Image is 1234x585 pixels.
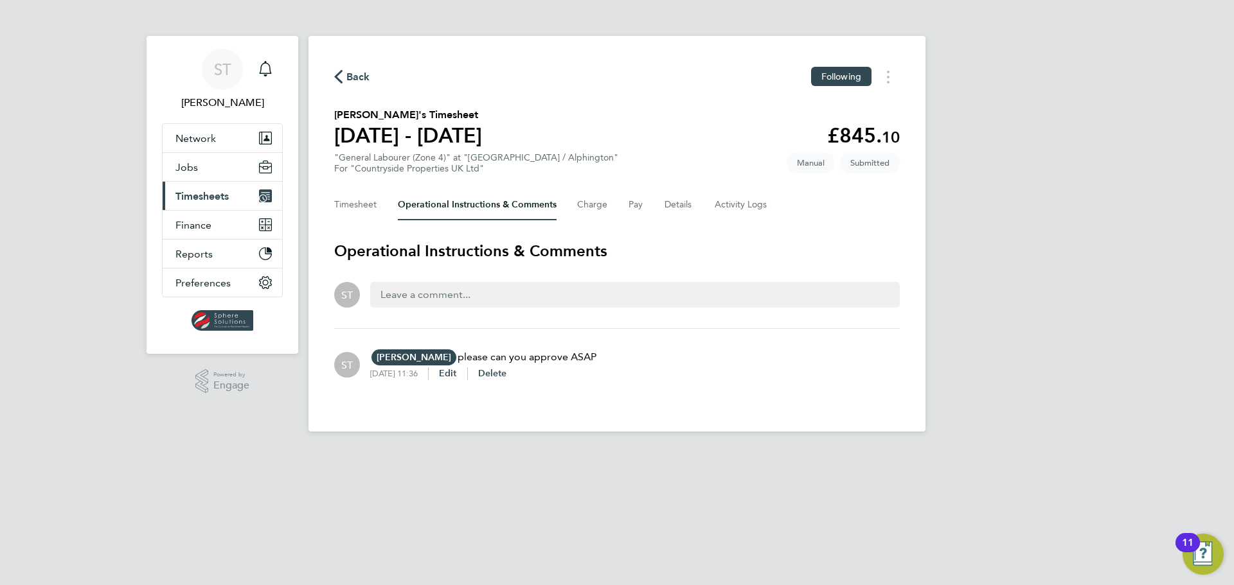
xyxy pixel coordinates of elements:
h2: [PERSON_NAME]'s Timesheet [334,107,482,123]
div: For "Countryside Properties UK Ltd" [334,163,618,174]
span: Edit [439,368,457,379]
span: Engage [213,380,249,391]
button: Following [811,67,872,86]
button: Pay [629,189,644,220]
span: ST [341,358,353,372]
button: Jobs [163,153,282,181]
button: Details [665,189,694,220]
button: Timesheets Menu [877,67,900,87]
a: Go to home page [162,310,283,331]
span: Selin Thomas [162,95,283,110]
h3: Operational Instructions & Comments [334,241,900,261]
p: please can you approve ASAP [370,349,596,365]
span: Network [175,132,216,144]
span: [PERSON_NAME] [371,349,456,365]
button: Network [163,124,282,152]
button: Reports [163,240,282,268]
button: Charge [577,189,608,220]
img: spheresolutions-logo-retina.png [192,310,254,331]
span: This timesheet was manually created. [787,152,835,173]
h1: [DATE] - [DATE] [334,123,482,148]
span: This timesheet is Submitted. [840,152,900,173]
div: "General Labourer (Zone 4)" at "[GEOGRAPHIC_DATA] / Alphington" [334,152,618,174]
a: ST[PERSON_NAME] [162,49,283,110]
span: Following [821,71,861,82]
button: Back [334,69,370,85]
button: Preferences [163,268,282,297]
button: Activity Logs [715,189,769,220]
a: Powered byEngage [195,369,250,394]
nav: Main navigation [147,36,298,354]
button: Timesheet [334,189,377,220]
app-decimal: £845. [827,123,900,148]
button: Finance [163,211,282,239]
button: Timesheets [163,182,282,210]
span: Jobs [175,161,198,173]
button: Edit [439,367,457,380]
span: Powered by [213,369,249,380]
button: Operational Instructions & Comments [398,189,557,220]
span: ST [214,61,231,78]
span: Reports [175,248,213,260]
span: Timesheets [175,190,229,202]
span: Delete [478,368,507,379]
span: Back [346,69,370,85]
div: 11 [1182,543,1194,559]
span: Finance [175,219,211,231]
span: ST [341,288,353,302]
button: Open Resource Center, 11 new notifications [1183,534,1224,575]
div: Selin Thomas [334,352,360,378]
span: Preferences [175,277,231,289]
div: [DATE] 11:36 [370,369,428,379]
div: Selin Thomas [334,282,360,308]
span: 10 [882,128,900,146]
button: Delete [478,367,507,380]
